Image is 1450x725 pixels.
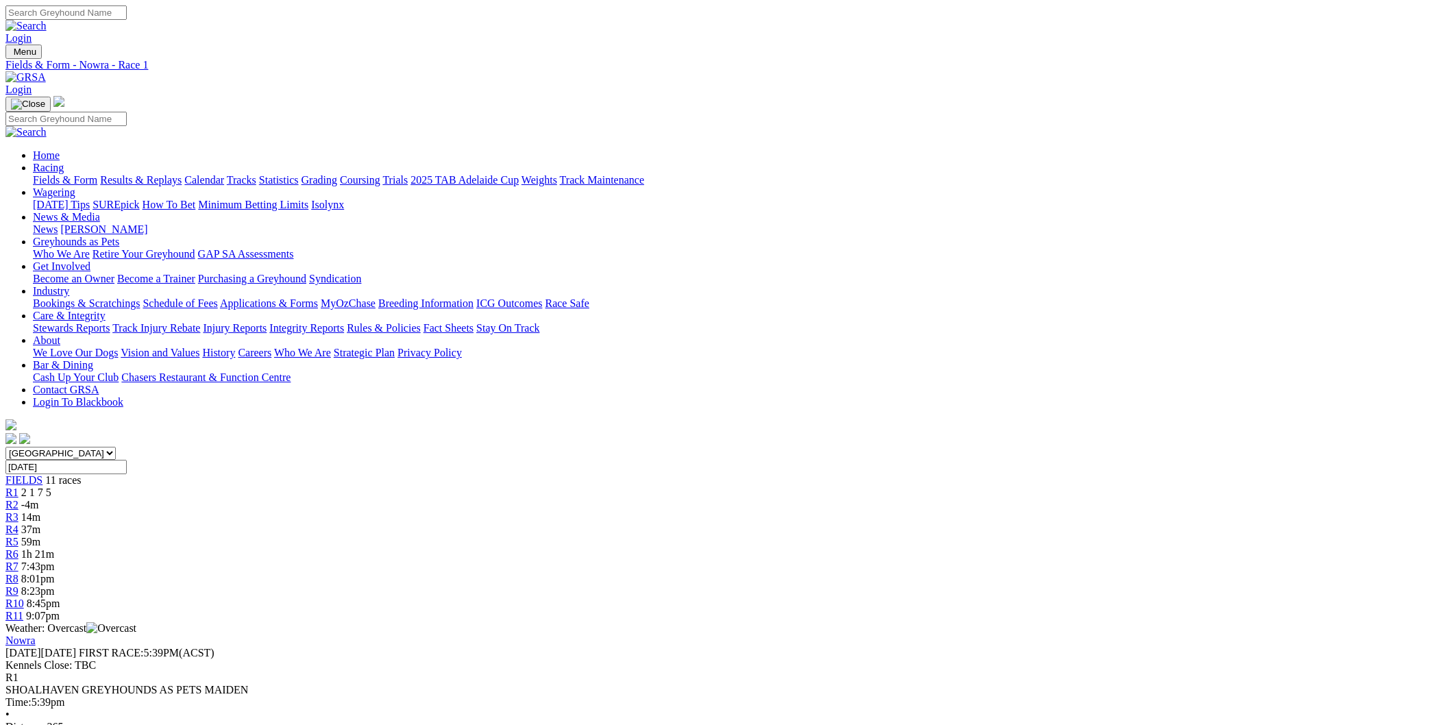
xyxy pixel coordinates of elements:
a: Privacy Policy [397,347,462,358]
img: Search [5,20,47,32]
div: Industry [33,297,1445,310]
span: R1 [5,672,19,683]
span: Weather: Overcast [5,622,136,634]
div: About [33,347,1445,359]
div: Kennels Close: TBC [5,659,1445,672]
a: Tracks [227,174,256,186]
a: R1 [5,487,19,498]
a: R9 [5,585,19,597]
a: Calendar [184,174,224,186]
a: Care & Integrity [33,310,106,321]
a: Get Involved [33,260,90,272]
a: History [202,347,235,358]
a: R6 [5,548,19,560]
span: 7:43pm [21,561,55,572]
a: [DATE] Tips [33,199,90,210]
a: Careers [238,347,271,358]
a: Minimum Betting Limits [198,199,308,210]
a: Login [5,84,32,95]
a: About [33,334,60,346]
span: 37m [21,524,40,535]
img: Close [11,99,45,110]
a: Greyhounds as Pets [33,236,119,247]
a: Cash Up Your Club [33,371,119,383]
span: FIRST RACE: [79,647,143,659]
a: Schedule of Fees [143,297,217,309]
span: 9:07pm [26,610,60,622]
a: Results & Replays [100,174,182,186]
span: 8:45pm [27,598,60,609]
div: Wagering [33,199,1445,211]
div: 5:39pm [5,696,1445,709]
a: Weights [521,174,557,186]
input: Search [5,112,127,126]
button: Toggle navigation [5,45,42,59]
button: Toggle navigation [5,97,51,112]
span: 2 1 7 5 [21,487,51,498]
a: Bar & Dining [33,359,93,371]
a: Applications & Forms [220,297,318,309]
a: Statistics [259,174,299,186]
a: Industry [33,285,69,297]
a: How To Bet [143,199,196,210]
a: Become an Owner [33,273,114,284]
a: Isolynx [311,199,344,210]
div: SHOALHAVEN GREYHOUNDS AS PETS MAIDEN [5,684,1445,696]
a: Purchasing a Greyhound [198,273,306,284]
span: • [5,709,10,720]
span: R2 [5,499,19,511]
a: Syndication [309,273,361,284]
img: facebook.svg [5,433,16,444]
a: FIELDS [5,474,42,486]
a: R3 [5,511,19,523]
a: R8 [5,573,19,585]
span: [DATE] [5,647,41,659]
span: 1h 21m [21,548,54,560]
span: Time: [5,696,32,708]
a: MyOzChase [321,297,376,309]
a: Rules & Policies [347,322,421,334]
span: 8:23pm [21,585,55,597]
a: Grading [302,174,337,186]
a: Track Injury Rebate [112,322,200,334]
a: Nowra [5,635,36,646]
img: GRSA [5,71,46,84]
a: SUREpick [93,199,139,210]
a: Trials [382,174,408,186]
a: Bookings & Scratchings [33,297,140,309]
img: twitter.svg [19,433,30,444]
input: Select date [5,460,127,474]
a: Stewards Reports [33,322,110,334]
a: R7 [5,561,19,572]
a: R5 [5,536,19,548]
a: Stay On Track [476,322,539,334]
span: R11 [5,610,23,622]
div: Greyhounds as Pets [33,248,1445,260]
a: Chasers Restaurant & Function Centre [121,371,291,383]
input: Search [5,5,127,20]
a: Vision and Values [121,347,199,358]
span: 5:39PM(ACST) [79,647,214,659]
a: We Love Our Dogs [33,347,118,358]
a: Fact Sheets [423,322,474,334]
span: R4 [5,524,19,535]
a: R10 [5,598,24,609]
a: [PERSON_NAME] [60,223,147,235]
span: [DATE] [5,647,76,659]
a: Breeding Information [378,297,474,309]
span: 8:01pm [21,573,55,585]
div: Fields & Form - Nowra - Race 1 [5,59,1445,71]
a: Racing [33,162,64,173]
div: Get Involved [33,273,1445,285]
a: Integrity Reports [269,322,344,334]
a: 2025 TAB Adelaide Cup [410,174,519,186]
a: Login [5,32,32,44]
a: Wagering [33,186,75,198]
a: Become a Trainer [117,273,195,284]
